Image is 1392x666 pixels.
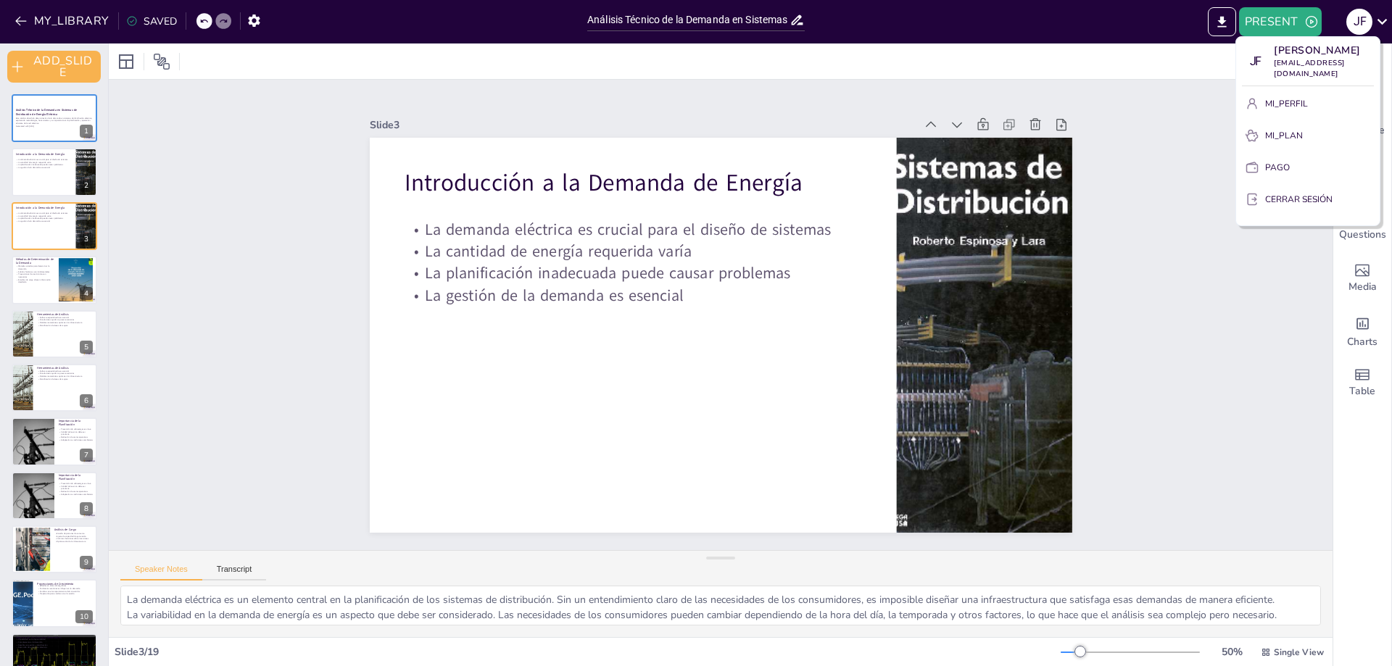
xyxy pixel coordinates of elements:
button: CERRAR SESIÓN [1242,188,1374,211]
font: MI_PERFIL [1265,98,1308,109]
font: CERRAR SESIÓN [1265,193,1333,205]
font: JF [1250,54,1260,68]
button: MI_PLAN [1242,124,1374,147]
font: MI_PLAN [1265,130,1303,141]
button: MI_PERFIL [1242,92,1374,115]
font: PAGO [1265,162,1290,173]
button: PAGO [1242,156,1374,179]
font: [PERSON_NAME] [1274,43,1361,57]
font: [EMAIL_ADDRESS][DOMAIN_NAME] [1274,58,1345,79]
